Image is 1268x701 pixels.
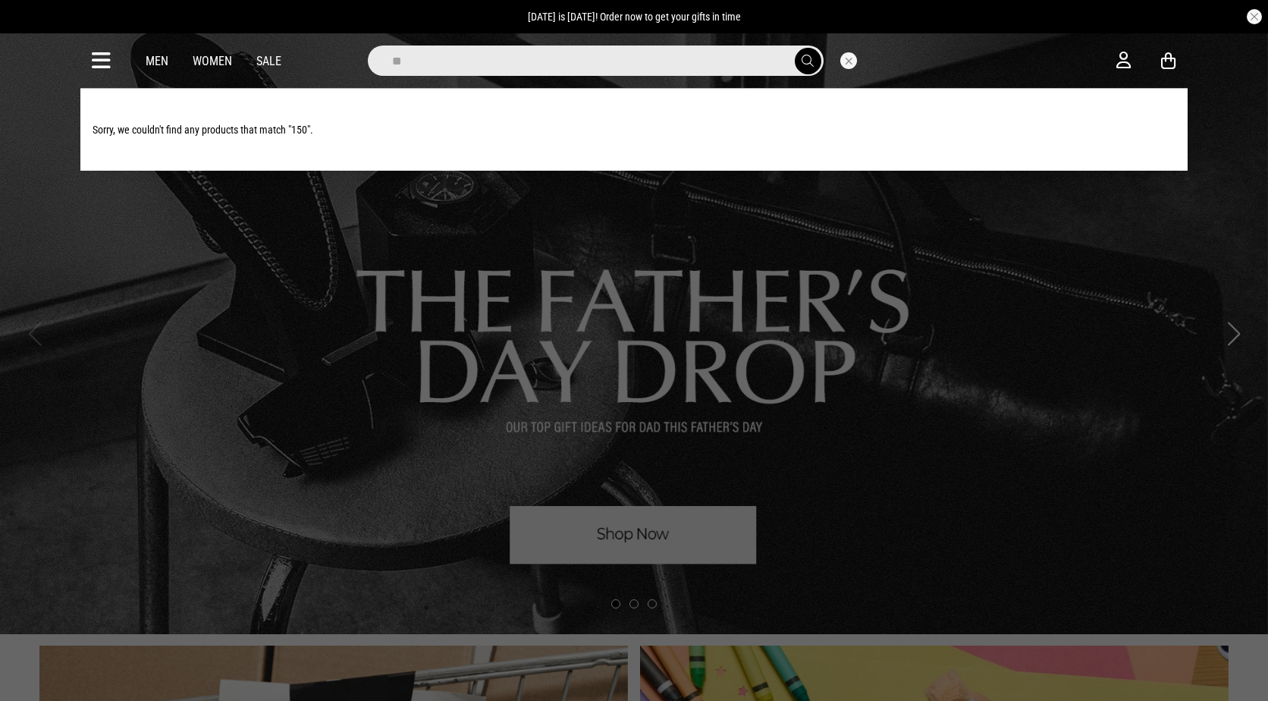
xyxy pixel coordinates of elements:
[256,54,281,68] a: Sale
[193,54,232,68] a: Women
[840,52,857,69] button: Close search
[146,54,168,68] a: Men
[12,6,58,52] button: Open LiveChat chat widget
[528,11,741,23] span: [DATE] is [DATE]! Order now to get your gifts in time
[93,124,1175,136] p: Sorry, we couldn't find any products that match "150".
